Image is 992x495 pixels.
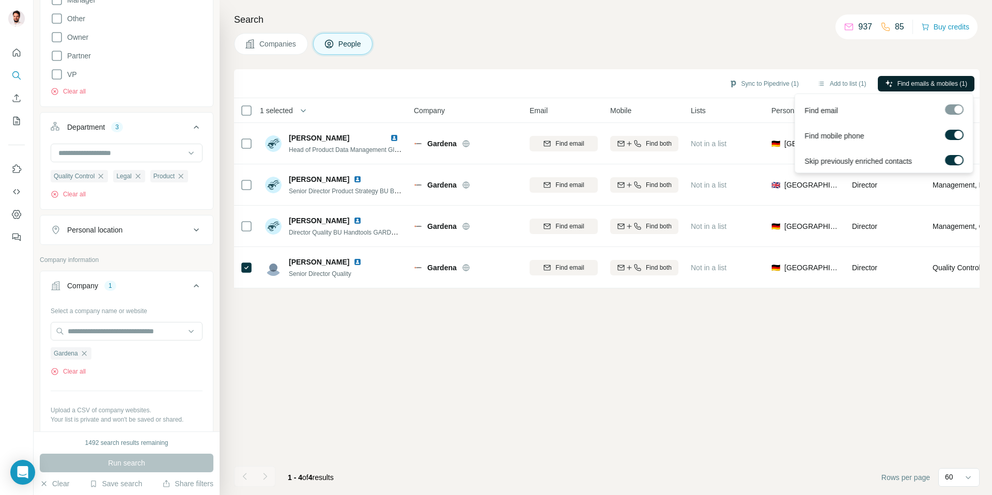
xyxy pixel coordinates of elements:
[691,181,726,189] span: Not in a list
[353,175,362,183] img: LinkedIn logo
[265,135,282,152] img: Avatar
[878,76,974,91] button: Find emails & mobiles (1)
[289,174,349,184] span: [PERSON_NAME]
[51,302,203,316] div: Select a company name or website
[289,215,349,226] span: [PERSON_NAME]
[784,262,840,273] span: [GEOGRAPHIC_DATA]
[234,12,980,27] h4: Search
[54,172,95,181] span: Quality Control
[51,406,203,415] p: Upload a CSV of company websites.
[427,221,457,231] span: Gardena
[784,180,840,190] span: [GEOGRAPHIC_DATA]
[40,115,213,144] button: Department3
[289,228,427,236] span: Director Quality BU Handtools GARDENA Division
[691,105,706,116] span: Lists
[810,76,874,91] button: Add to list (1)
[288,473,302,482] span: 1 - 4
[289,134,349,142] span: [PERSON_NAME]
[10,460,35,485] div: Open Intercom Messenger
[895,21,904,33] p: 85
[921,20,969,34] button: Buy credits
[555,263,584,272] span: Find email
[67,225,122,235] div: Personal location
[104,281,116,290] div: 1
[414,140,422,148] img: Logo of Gardena
[51,367,86,376] button: Clear all
[63,69,77,80] span: VP
[8,43,25,62] button: Quick start
[353,216,362,225] img: LinkedIn logo
[722,76,806,91] button: Sync to Pipedrive (1)
[804,105,838,116] span: Find email
[308,473,313,482] span: 4
[40,478,69,489] button: Clear
[784,221,840,231] span: [GEOGRAPHIC_DATA]
[852,181,877,189] span: Director
[259,39,297,49] span: Companies
[414,222,422,230] img: Logo of Gardena
[610,177,678,193] button: Find both
[8,182,25,201] button: Use Surfe API
[555,222,584,231] span: Find email
[771,221,780,231] span: 🇩🇪
[8,160,25,178] button: Use Surfe on LinkedIn
[427,180,457,190] span: Gardena
[691,222,726,230] span: Not in a list
[555,139,584,148] span: Find email
[63,32,88,42] span: Owner
[555,180,584,190] span: Find email
[646,222,672,231] span: Find both
[8,112,25,130] button: My lists
[162,478,213,489] button: Share filters
[265,259,282,276] img: Avatar
[771,105,827,116] span: Personal location
[89,478,142,489] button: Save search
[427,262,457,273] span: Gardena
[610,136,678,151] button: Find both
[804,156,912,166] span: Skip previously enriched contacts
[771,180,780,190] span: 🇬🇧
[338,39,362,49] span: People
[646,263,672,272] span: Find both
[897,79,967,88] span: Find emails & mobiles (1)
[54,349,78,358] span: Gardena
[804,131,864,141] span: Find mobile phone
[289,187,438,195] span: Senior Director Product Strategy BU Battery & Electric
[414,105,445,116] span: Company
[646,180,672,190] span: Find both
[691,264,726,272] span: Not in a list
[646,139,672,148] span: Find both
[67,281,98,291] div: Company
[51,190,86,199] button: Clear all
[51,87,86,96] button: Clear all
[771,138,780,149] span: 🇩🇪
[427,138,457,149] span: Gardena
[530,136,598,151] button: Find email
[414,181,422,189] img: Logo of Gardena
[945,472,953,482] p: 60
[63,13,85,24] span: Other
[852,222,877,230] span: Director
[289,257,349,267] span: [PERSON_NAME]
[63,51,91,61] span: Partner
[771,262,780,273] span: 🇩🇪
[858,21,872,33] p: 937
[8,228,25,246] button: Feedback
[530,260,598,275] button: Find email
[302,473,308,482] span: of
[260,105,293,116] span: 1 selected
[691,140,726,148] span: Not in a list
[153,172,175,181] span: Product
[8,66,25,85] button: Search
[530,177,598,193] button: Find email
[289,145,444,153] span: Head of Product Data Management Global E-Commerce
[289,270,351,277] span: Senior Director Quality
[881,472,930,483] span: Rows per page
[353,258,362,266] img: LinkedIn logo
[67,122,105,132] div: Department
[51,415,203,424] p: Your list is private and won't be saved or shared.
[530,219,598,234] button: Find email
[40,255,213,265] p: Company information
[390,134,398,142] img: LinkedIn logo
[265,177,282,193] img: Avatar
